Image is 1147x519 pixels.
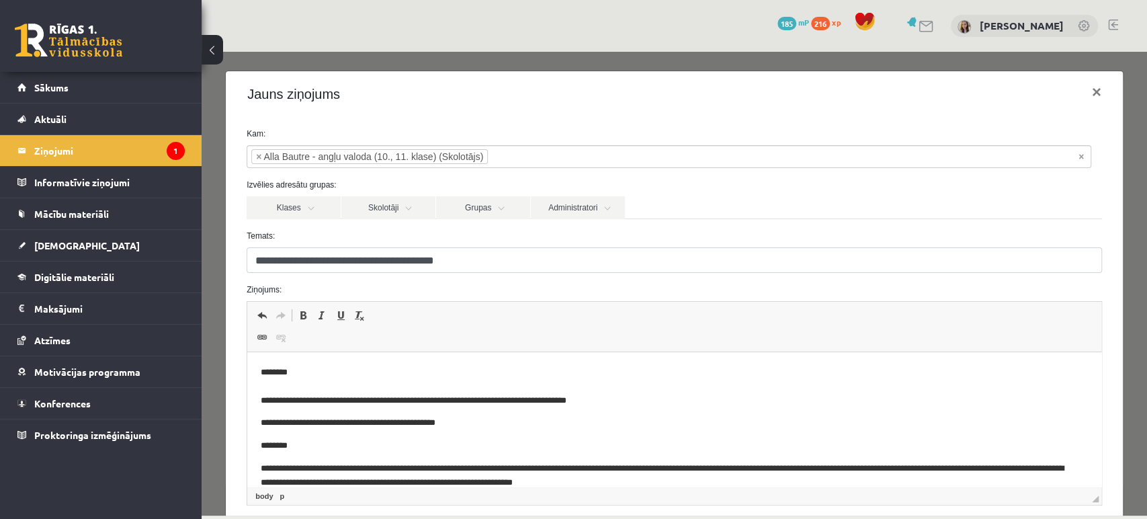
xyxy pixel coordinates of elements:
[17,198,185,229] a: Mācību materiāli
[13,13,841,309] body: Bagātinātā teksta redaktors, wiswyg-editor-47363909771860-1756905558-898
[35,76,910,88] label: Kam:
[17,388,185,419] a: Konferences
[34,239,140,251] span: [DEMOGRAPHIC_DATA]
[35,232,910,244] label: Ziņojums:
[17,167,185,198] a: Informatīvie ziņojumi
[17,104,185,134] a: Aktuāli
[980,19,1064,32] a: [PERSON_NAME]
[46,301,900,435] iframe: Bagātinātā teksta redaktors, wiswyg-editor-47363909771860-1756905558-898
[34,167,185,198] legend: Informatīvie ziņojumi
[51,438,74,450] a: body elements
[92,255,111,272] a: Treknraksts (vadīšanas taustiņš+B)
[70,255,89,272] a: Atkārtot (vadīšanas taustiņš+Y)
[17,230,185,261] a: [DEMOGRAPHIC_DATA]
[34,334,71,346] span: Atzīmes
[34,366,140,378] span: Motivācijas programma
[34,208,109,220] span: Mācību materiāli
[17,325,185,356] a: Atzīmes
[34,397,91,409] span: Konferences
[798,17,809,28] span: mP
[54,98,60,112] span: ×
[17,293,185,324] a: Maksājumi
[811,17,847,28] a: 216 xp
[70,277,89,294] a: Atsaistīt
[167,142,185,160] i: 1
[17,72,185,103] a: Sākums
[35,178,910,190] label: Temats:
[50,97,286,112] li: Alla Bautre - angļu valoda (10., 11. klase) (Skolotājs)
[130,255,148,272] a: Pasvītrojums (vadīšanas taustiņš+U)
[45,145,139,167] a: Klases
[34,135,185,166] legend: Ziņojumi
[235,145,329,167] a: Grupas
[51,255,70,272] a: Atcelt (vadīšanas taustiņš+Z)
[17,135,185,166] a: Ziņojumi1
[34,429,151,441] span: Proktoringa izmēģinājums
[17,262,185,292] a: Digitālie materiāli
[46,32,138,52] h4: Jauns ziņojums
[15,24,122,57] a: Rīgas 1. Tālmācības vidusskola
[51,277,70,294] a: Saite (vadīšanas taustiņš+K)
[148,255,167,272] a: Noņemt stilus
[140,145,234,167] a: Skolotāji
[34,81,69,93] span: Sākums
[880,22,910,59] button: ×
[811,17,830,30] span: 216
[877,98,882,112] span: Noņemt visus vienumus
[17,356,185,387] a: Motivācijas programma
[777,17,796,30] span: 185
[890,444,897,450] span: Mērogot
[17,420,185,450] a: Proktoringa izmēģinājums
[34,293,185,324] legend: Maksājumi
[111,255,130,272] a: Slīpraksts (vadīšanas taustiņš+I)
[329,145,423,167] a: Administratori
[958,20,971,34] img: Marija Nicmane
[75,438,85,450] a: p elements
[34,271,114,283] span: Digitālie materiāli
[34,113,67,125] span: Aktuāli
[35,127,910,139] label: Izvēlies adresātu grupas:
[777,17,809,28] a: 185 mP
[832,17,841,28] span: xp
